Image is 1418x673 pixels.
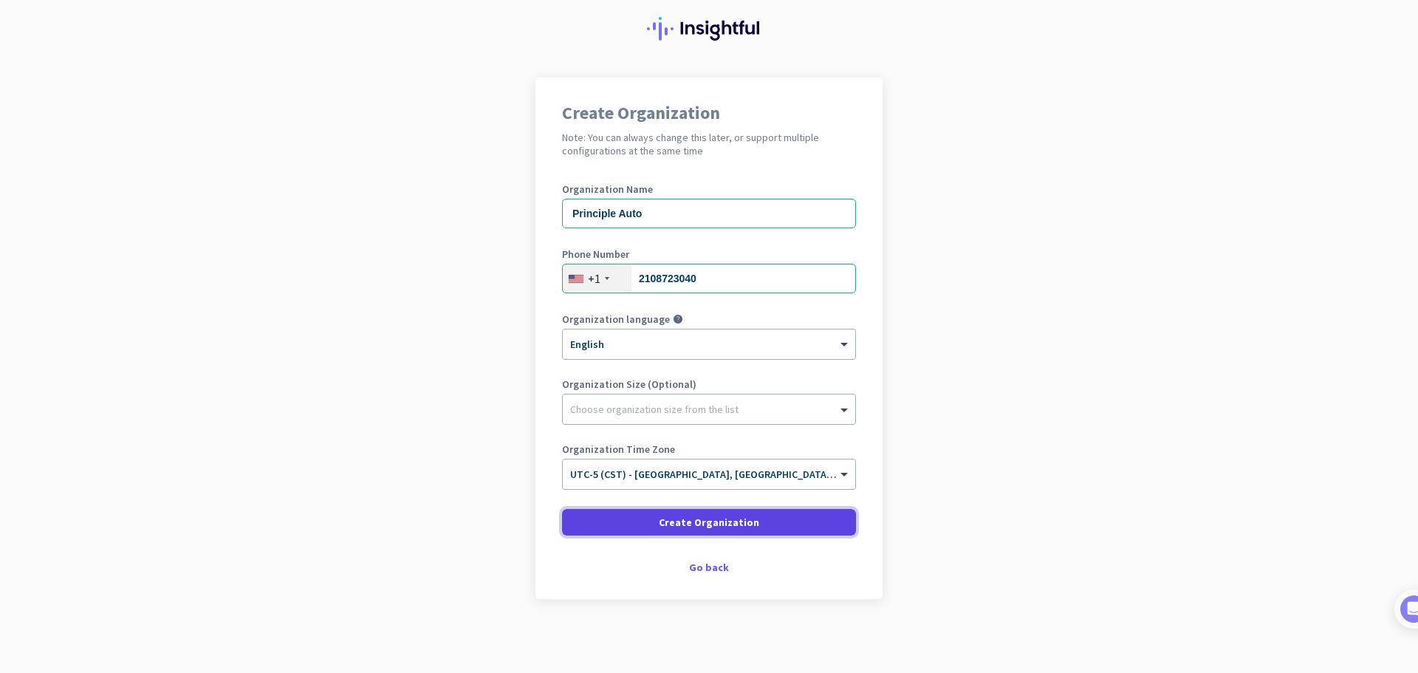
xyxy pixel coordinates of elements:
[562,562,856,573] div: Go back
[562,314,670,324] label: Organization language
[588,271,600,286] div: +1
[562,249,856,259] label: Phone Number
[647,17,771,41] img: Insightful
[562,444,856,454] label: Organization Time Zone
[562,104,856,122] h1: Create Organization
[562,509,856,536] button: Create Organization
[562,264,856,293] input: 201-555-0123
[562,379,856,389] label: Organization Size (Optional)
[673,314,683,324] i: help
[562,199,856,228] input: What is the name of your organization?
[562,184,856,194] label: Organization Name
[659,515,759,530] span: Create Organization
[562,131,856,157] h2: Note: You can always change this later, or support multiple configurations at the same time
